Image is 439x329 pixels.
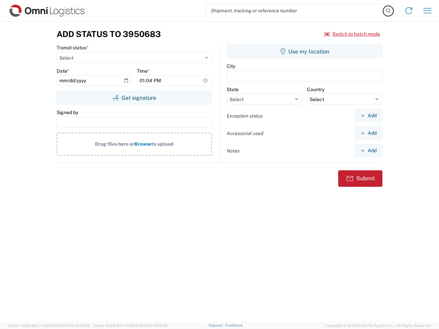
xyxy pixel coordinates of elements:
[152,141,174,147] span: to upload
[95,141,134,147] span: Drag files here or
[93,324,167,328] span: Client: 2025.18.0-27d3021
[227,63,235,69] label: City
[307,86,324,93] label: Country
[355,144,382,157] button: Add
[8,324,90,328] span: Server: 2025.18.0-c7ad5f513fb
[227,130,263,136] label: Accessorial used
[227,148,240,154] label: Notes
[225,323,243,327] a: Feedback
[57,45,88,51] label: Transit status
[227,113,263,119] label: Exception status
[140,324,167,328] span: [DATE] 10:20:09
[57,68,69,74] label: Date
[206,4,383,17] input: Shipment, tracking or reference number
[57,109,78,115] label: Signed by
[134,141,152,147] span: Browse
[57,91,212,105] button: Get signature
[137,68,150,74] label: Time
[57,29,161,39] h3: Add Status to 3950683
[62,324,90,328] span: [DATE] 14:43:55
[227,86,239,93] label: State
[227,45,382,58] button: Use my location
[355,127,382,139] button: Add
[324,28,380,40] button: Switch to batch mode
[325,322,431,329] span: Copyright © [DATE]-[DATE] Agistix Inc., All Rights Reserved
[355,109,382,122] button: Add
[209,323,226,327] a: Support
[338,170,382,187] button: Submit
